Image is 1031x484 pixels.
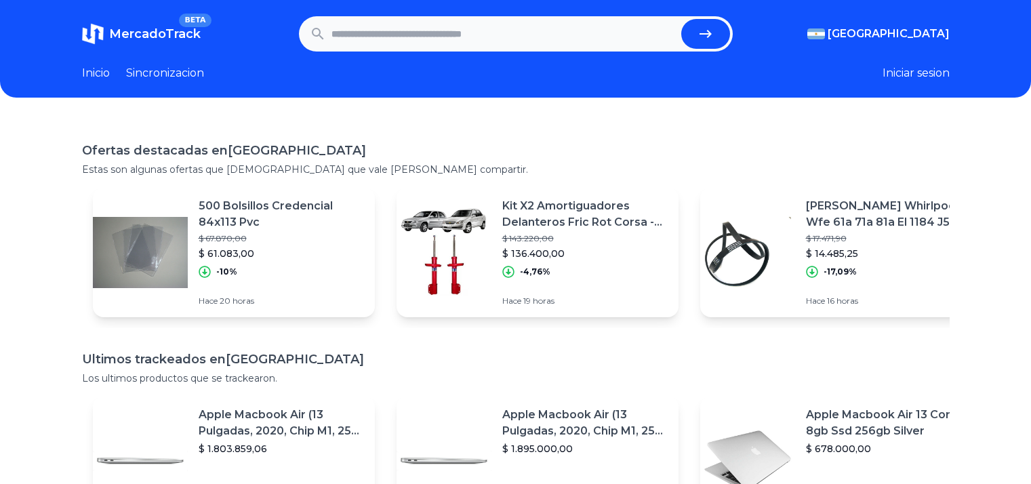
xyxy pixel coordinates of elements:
[199,247,364,260] p: $ 61.083,00
[806,233,971,244] p: $ 17.471,90
[502,247,668,260] p: $ 136.400,00
[82,350,950,369] h1: Ultimos trackeados en [GEOGRAPHIC_DATA]
[806,198,971,230] p: [PERSON_NAME] Whirlpool Wfe 61a 71a 81a El 1184 J5 Envios
[807,28,825,39] img: Argentina
[82,65,110,81] a: Inicio
[126,65,204,81] a: Sincronizacion
[520,266,550,277] p: -4,76%
[82,163,950,176] p: Estas son algunas ofertas que [DEMOGRAPHIC_DATA] que vale [PERSON_NAME] compartir.
[82,23,201,45] a: MercadoTrackBETA
[199,296,364,306] p: Hace 20 horas
[502,198,668,230] p: Kit X2 Amortiguadores Delanteros Fric Rot Corsa - Classic
[109,26,201,41] span: MercadoTrack
[93,187,375,317] a: Featured image500 Bolsillos Credencial 84x113 Pvc$ 67.870,00$ 61.083,00-10%Hace 20 horas
[700,187,982,317] a: Featured image[PERSON_NAME] Whirlpool Wfe 61a 71a 81a El 1184 J5 Envios$ 17.471,90$ 14.485,25-17,...
[216,266,237,277] p: -10%
[93,205,188,300] img: Featured image
[502,407,668,439] p: Apple Macbook Air (13 Pulgadas, 2020, Chip M1, 256 Gb De Ssd, 8 Gb De Ram) - Plata
[883,65,950,81] button: Iniciar sesion
[397,205,491,300] img: Featured image
[828,26,950,42] span: [GEOGRAPHIC_DATA]
[502,233,668,244] p: $ 143.220,00
[82,141,950,160] h1: Ofertas destacadas en [GEOGRAPHIC_DATA]
[199,407,364,439] p: Apple Macbook Air (13 Pulgadas, 2020, Chip M1, 256 Gb De Ssd, 8 Gb De Ram) - Plata
[502,442,668,456] p: $ 1.895.000,00
[807,26,950,42] button: [GEOGRAPHIC_DATA]
[179,14,211,27] span: BETA
[806,247,971,260] p: $ 14.485,25
[806,442,971,456] p: $ 678.000,00
[700,205,795,300] img: Featured image
[397,187,679,317] a: Featured imageKit X2 Amortiguadores Delanteros Fric Rot Corsa - Classic$ 143.220,00$ 136.400,00-4...
[502,296,668,306] p: Hace 19 horas
[82,371,950,385] p: Los ultimos productos que se trackearon.
[199,442,364,456] p: $ 1.803.859,06
[824,266,857,277] p: -17,09%
[806,407,971,439] p: Apple Macbook Air 13 Core I5 8gb Ssd 256gb Silver
[199,198,364,230] p: 500 Bolsillos Credencial 84x113 Pvc
[199,233,364,244] p: $ 67.870,00
[806,296,971,306] p: Hace 16 horas
[82,23,104,45] img: MercadoTrack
